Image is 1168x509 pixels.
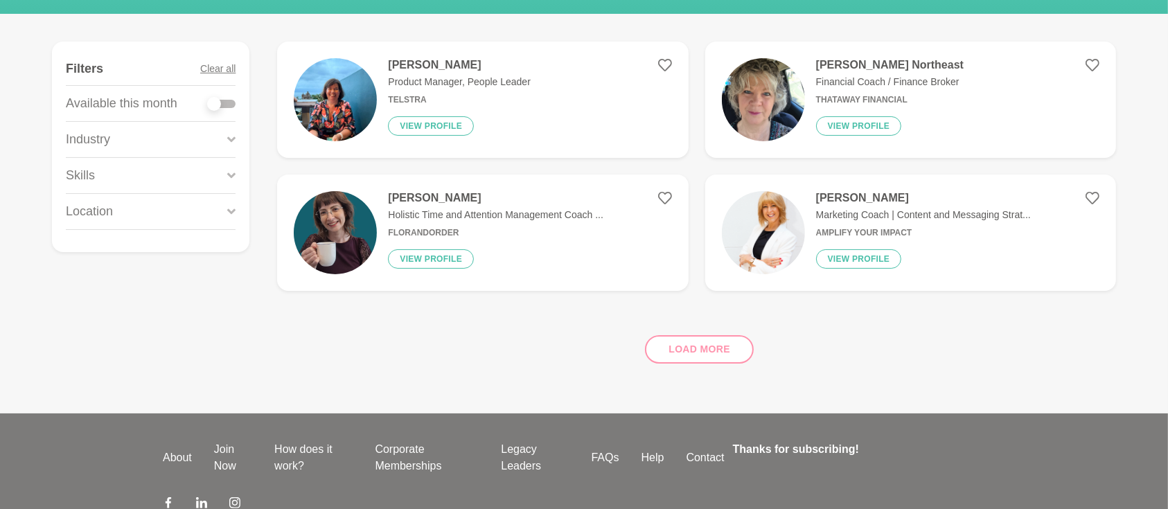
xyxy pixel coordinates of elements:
h6: Telstra [388,95,530,105]
h4: Thanks for subscribing! [733,441,997,458]
a: Corporate Memberships [364,441,490,474]
a: How does it work? [263,441,364,474]
h6: florandorder [388,228,603,238]
img: 3b138d3e40821bd904e8095cb8ea6e97d0f2044f-2208x2944.jpg [722,58,805,141]
a: About [152,449,203,466]
button: View profile [816,116,902,136]
img: d6f186d88bd1b30f7aa1417e7b67014d0012392d-1536x2048.png [294,191,377,274]
h4: [PERSON_NAME] [388,191,603,205]
p: Product Manager, People Leader [388,75,530,89]
p: Industry [66,130,110,149]
a: [PERSON_NAME]Holistic Time and Attention Management Coach ...florandorderView profile [277,175,688,291]
h4: [PERSON_NAME] [816,191,1031,205]
a: Legacy Leaders [490,441,580,474]
p: Financial Coach / Finance Broker [816,75,964,89]
img: 537bf1279ae339f29a95704064b1b194eed7836f-1206x1608.jpg [294,58,377,141]
h4: [PERSON_NAME] Northeast [816,58,964,72]
img: a2641c0d7bf03d5e9d633abab72f2716cff6266a-1000x1134.png [722,191,805,274]
button: View profile [816,249,902,269]
h6: Amplify Your Impact [816,228,1031,238]
a: [PERSON_NAME]Product Manager, People LeaderTelstraView profile [277,42,688,158]
h6: Thataway Financial [816,95,964,105]
a: [PERSON_NAME]Marketing Coach | Content and Messaging Strat...Amplify Your ImpactView profile [705,175,1116,291]
a: Help [630,449,675,466]
p: Marketing Coach | Content and Messaging Strat... [816,208,1031,222]
a: Join Now [203,441,263,474]
a: FAQs [581,449,630,466]
a: [PERSON_NAME] NortheastFinancial Coach / Finance BrokerThataway FinancialView profile [705,42,1116,158]
p: Skills [66,166,95,185]
button: Clear all [200,53,236,85]
p: Available this month [66,94,177,113]
h4: [PERSON_NAME] [388,58,530,72]
h4: Filters [66,61,103,77]
button: View profile [388,116,474,136]
p: Holistic Time and Attention Management Coach ... [388,208,603,222]
p: Location [66,202,113,221]
a: Contact [675,449,736,466]
button: View profile [388,249,474,269]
